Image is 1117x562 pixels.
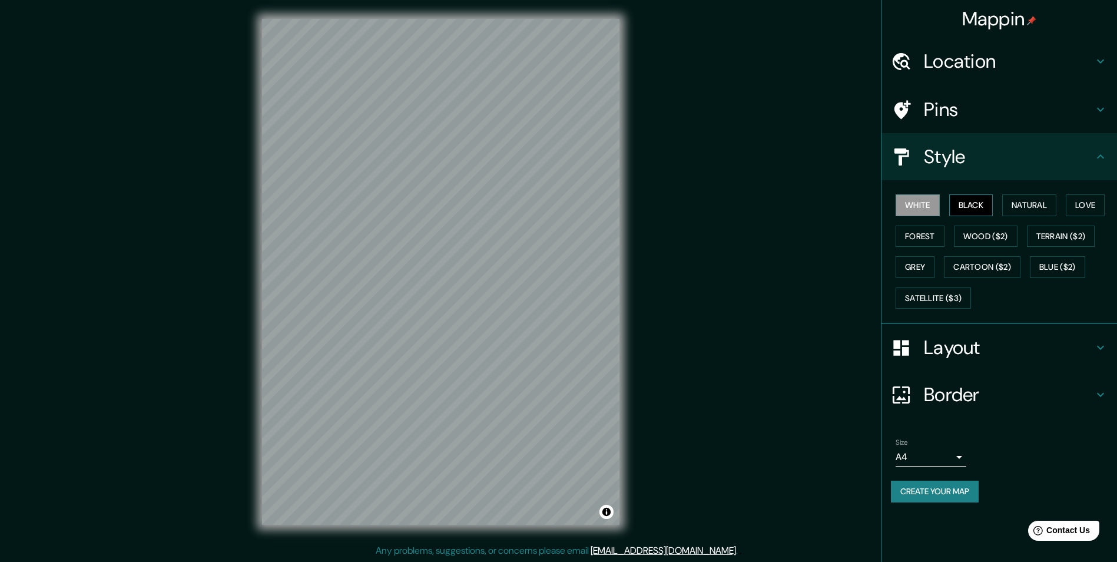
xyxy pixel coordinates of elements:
[1030,256,1085,278] button: Blue ($2)
[896,287,971,309] button: Satellite ($3)
[924,336,1093,359] h4: Layout
[1027,16,1036,25] img: pin-icon.png
[881,86,1117,133] div: Pins
[1002,194,1056,216] button: Natural
[1027,226,1095,247] button: Terrain ($2)
[376,544,738,558] p: Any problems, suggestions, or concerns please email .
[949,194,993,216] button: Black
[962,7,1037,31] h4: Mappin
[740,544,742,558] div: .
[1012,516,1104,549] iframe: Help widget launcher
[896,448,966,467] div: A4
[881,371,1117,418] div: Border
[924,383,1093,406] h4: Border
[881,324,1117,371] div: Layout
[924,49,1093,73] h4: Location
[881,133,1117,180] div: Style
[896,226,944,247] button: Forest
[591,544,736,557] a: [EMAIL_ADDRESS][DOMAIN_NAME]
[599,505,614,519] button: Toggle attribution
[262,19,619,525] canvas: Map
[891,481,979,503] button: Create your map
[924,145,1093,168] h4: Style
[896,438,908,448] label: Size
[944,256,1020,278] button: Cartoon ($2)
[881,38,1117,85] div: Location
[954,226,1017,247] button: Wood ($2)
[1066,194,1105,216] button: Love
[738,544,740,558] div: .
[924,98,1093,121] h4: Pins
[896,194,940,216] button: White
[896,256,934,278] button: Grey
